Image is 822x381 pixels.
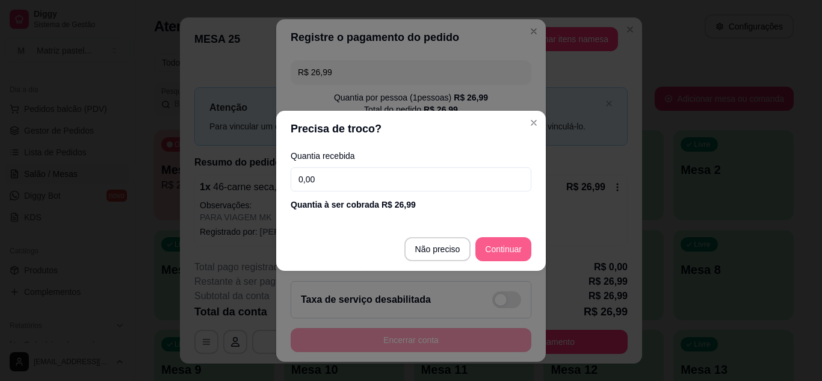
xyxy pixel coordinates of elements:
[524,113,543,132] button: Close
[276,111,546,147] header: Precisa de troco?
[291,152,531,160] label: Quantia recebida
[291,199,531,211] div: Quantia à ser cobrada R$ 26,99
[475,237,531,261] button: Continuar
[404,237,471,261] button: Não preciso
